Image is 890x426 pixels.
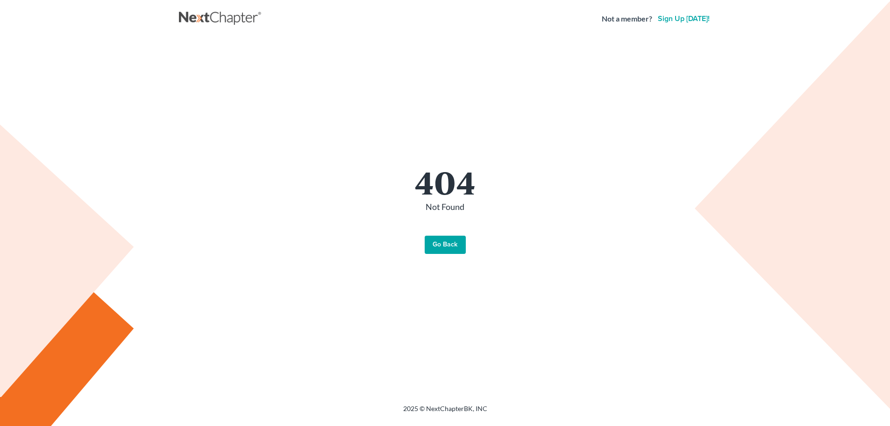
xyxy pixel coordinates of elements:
p: Not Found [188,201,702,213]
h1: 404 [188,166,702,197]
strong: Not a member? [602,14,652,24]
div: 2025 © NextChapterBK, INC [179,404,712,421]
a: Go Back [425,236,466,254]
a: Sign up [DATE]! [656,15,712,22]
